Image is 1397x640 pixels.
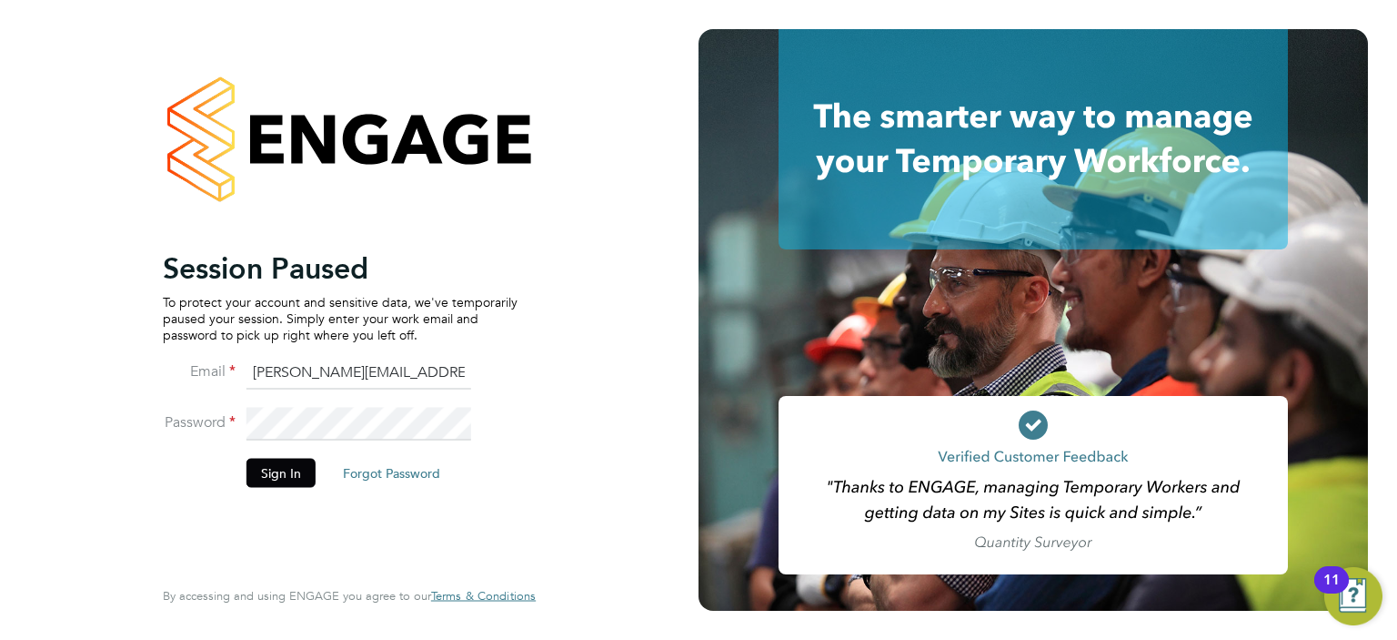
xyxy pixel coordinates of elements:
[246,458,316,487] button: Sign In
[328,458,455,487] button: Forgot Password
[163,361,236,381] label: Email
[163,249,518,286] h2: Session Paused
[1323,580,1340,604] div: 11
[246,357,471,390] input: Enter your work email...
[1324,567,1382,625] button: Open Resource Center, 11 new notifications
[163,293,518,343] p: To protect your account and sensitive data, we've temporarily paused your session. Simply enter y...
[431,589,536,604] a: Terms & Conditions
[163,412,236,432] label: Password
[431,588,536,604] span: Terms & Conditions
[163,588,536,604] span: By accessing and using ENGAGE you agree to our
